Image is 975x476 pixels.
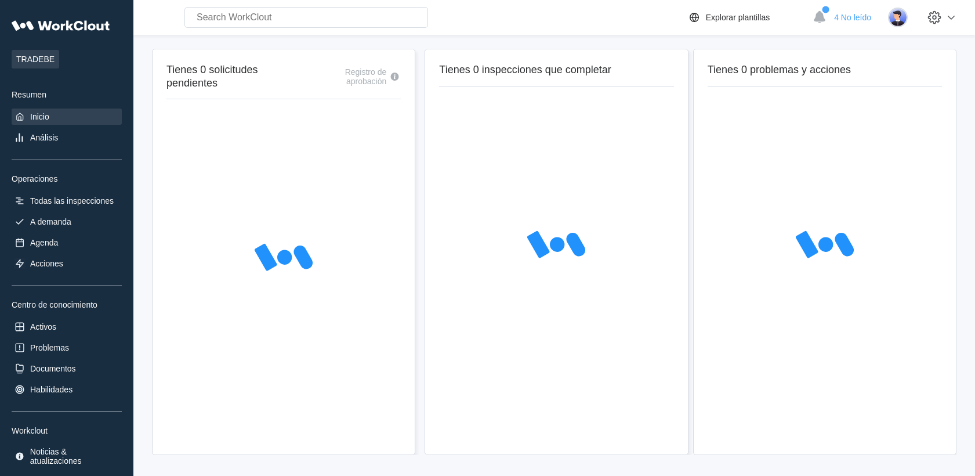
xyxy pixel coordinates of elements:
[30,343,69,352] div: Problemas
[30,133,58,142] div: Análisis
[12,174,122,183] div: Operaciones
[687,10,807,24] a: Explorar plantillas
[12,50,59,68] span: TRADEBE
[12,214,122,230] a: A demanda
[12,255,122,272] a: Acciones
[708,63,942,77] h2: Tienes 0 problemas y acciones
[834,13,871,22] span: 4 No leído
[12,426,122,435] div: Workclout
[30,322,56,331] div: Activos
[30,447,119,466] div: Noticias & atualizaciones
[12,90,122,99] div: Resumen
[30,259,63,268] div: Acciones
[706,13,770,22] div: Explorar plantillas
[12,340,122,356] a: Problemas
[30,196,114,205] div: Todas las inspecciones
[30,238,58,247] div: Agenda
[30,385,73,394] div: Habilidades
[12,193,122,209] a: Todas las inspecciones
[888,8,908,27] img: user-5.png
[439,63,673,77] h2: Tienes 0 inspecciones que completar
[12,319,122,335] a: Activos
[12,360,122,377] a: Documentos
[166,63,306,89] h2: Tienes 0 solicitudes pendientes
[30,217,71,226] div: A demanda
[12,109,122,125] a: Inicio
[12,300,122,309] div: Centro de conocimiento
[184,7,428,28] input: Search WorkClout
[12,381,122,398] a: Habilidades
[12,445,122,468] a: Noticias & atualizaciones
[30,364,76,373] div: Documentos
[306,67,386,86] div: Registro de aprobación
[12,235,122,251] a: Agenda
[12,129,122,146] a: Análisis
[30,112,49,121] div: Inicio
